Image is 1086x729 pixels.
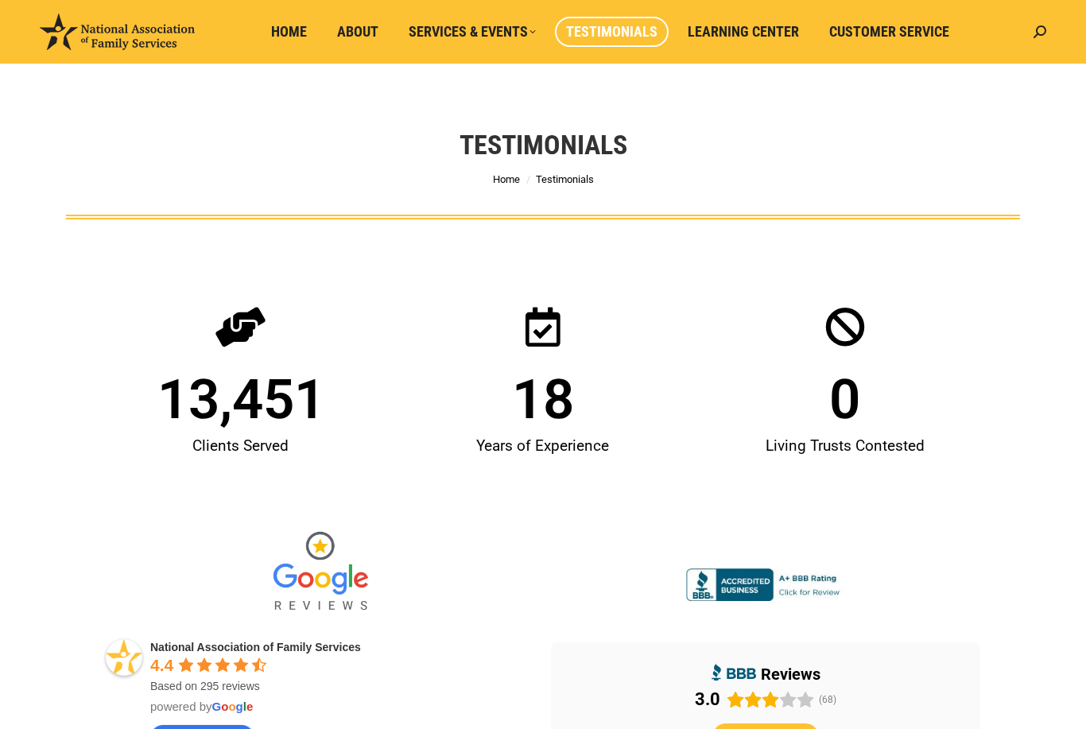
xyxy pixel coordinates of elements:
[98,427,384,465] div: Clients Served
[150,641,361,653] a: National Association of Family Services
[829,372,860,427] span: 0
[150,678,535,694] div: Based on 295 reviews
[493,173,520,185] a: Home
[228,700,235,713] span: o
[400,427,686,465] div: Years of Experience
[40,14,195,50] img: National Association of Family Services
[555,17,669,47] a: Testimonials
[512,372,574,427] span: 18
[702,427,988,465] div: Living Trusts Contested
[409,23,536,41] span: Services & Events
[829,23,949,41] span: Customer Service
[243,700,246,713] span: l
[695,688,814,711] div: Rating: 3.0 out of 5
[761,664,820,684] div: reviews
[326,17,390,47] a: About
[688,23,799,41] span: Learning Center
[566,23,657,41] span: Testimonials
[212,700,222,713] span: G
[246,700,253,713] span: e
[236,700,243,713] span: g
[271,23,307,41] span: Home
[221,700,228,713] span: o
[819,694,836,705] span: (68)
[460,127,627,162] h1: Testimonials
[260,17,318,47] a: Home
[337,23,378,41] span: About
[150,656,173,674] span: 4.4
[150,699,535,715] div: powered by
[686,568,845,602] img: Accredited A+ with Better Business Bureau
[677,17,810,47] a: Learning Center
[261,521,380,624] img: Google Reviews
[157,372,325,427] span: 13,451
[818,17,960,47] a: Customer Service
[536,173,594,185] span: Testimonials
[695,688,720,711] div: 3.0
